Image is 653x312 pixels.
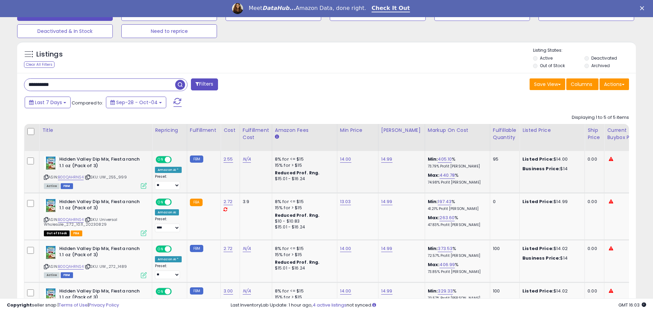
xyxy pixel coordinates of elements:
[223,198,233,205] a: 2.72
[588,156,599,162] div: 0.00
[493,127,517,141] div: Fulfillable Quantity
[522,255,560,261] b: Business Price:
[618,302,646,308] span: 2025-10-12 16:03 GMT
[425,124,490,151] th: The percentage added to the cost of goods (COGS) that forms the calculator for Min & Max prices.
[171,288,182,294] span: OFF
[522,288,579,294] div: $14.02
[85,264,127,269] span: | SKU: UW_272_1489
[428,156,438,162] b: Min:
[428,262,485,274] div: %
[438,288,453,295] a: 329.33
[588,127,601,141] div: Ship Price
[428,207,485,211] p: 41.21% Profit [PERSON_NAME]
[588,246,599,252] div: 0.00
[522,127,582,134] div: Listed Price
[428,288,438,294] b: Min:
[493,246,514,252] div: 100
[340,156,351,163] a: 14.00
[591,63,610,68] label: Archived
[44,156,147,188] div: ASIN:
[44,246,58,259] img: 41Zb2sbS-VL._SL40_.jpg
[58,217,84,223] a: B00QAHRNS4
[243,199,267,205] div: 3.9
[59,199,143,213] b: Hidden Valley Dip Mix, Fiesta ranch 1.1 oz (Pack of 3)
[59,246,143,260] b: Hidden Valley Dip Mix, Fiesta ranch 1.1 oz (Pack of 3)
[7,302,119,309] div: seller snap | |
[540,55,553,61] label: Active
[588,199,599,205] div: 0.00
[428,156,485,169] div: %
[275,252,332,258] div: 15% for > $15
[275,156,332,162] div: 8% for <= $15
[155,167,182,173] div: Amazon AI *
[243,245,251,252] a: N/A
[275,288,332,294] div: 8% for <= $15
[522,246,579,252] div: $14.02
[522,245,554,252] b: Listed Price:
[59,156,143,171] b: Hidden Valley Dip Mix, Fiesta ranch 1.1 oz (Pack of 3)
[493,199,514,205] div: 0
[372,5,410,12] a: Check It Out
[156,199,165,205] span: ON
[428,261,440,268] b: Max:
[44,246,147,277] div: ASIN:
[340,127,375,134] div: Min Price
[190,155,203,163] small: FBM
[155,264,182,279] div: Preset:
[44,230,70,236] span: All listings that are currently out of stock and unavailable for purchase on Amazon
[428,164,485,169] p: 73.79% Profit [PERSON_NAME]
[439,261,455,268] a: 406.99
[428,245,438,252] b: Min:
[522,199,579,205] div: $14.99
[381,245,392,252] a: 14.99
[275,170,320,176] b: Reduced Prof. Rng.
[275,265,332,271] div: $15.01 - $16.24
[428,223,485,227] p: 47.83% Profit [PERSON_NAME]
[243,288,251,295] a: N/A
[171,157,182,163] span: OFF
[71,230,82,236] span: FBA
[428,288,485,301] div: %
[275,212,320,218] b: Reduced Prof. Rng.
[522,288,554,294] b: Listed Price:
[44,183,60,189] span: All listings currently available for purchase on Amazon
[190,287,203,295] small: FBM
[61,183,73,189] span: FBM
[493,156,514,162] div: 95
[566,78,598,90] button: Columns
[191,78,218,90] button: Filters
[156,246,165,252] span: ON
[275,199,332,205] div: 8% for <= $15
[438,156,452,163] a: 405.10
[591,55,617,61] label: Deactivated
[533,47,636,54] p: Listing States:
[428,199,485,211] div: %
[171,199,182,205] span: OFF
[190,199,203,206] small: FBA
[522,166,579,172] div: $14
[190,245,203,252] small: FBM
[249,5,366,12] div: Meet Amazon Data, done right.
[223,156,233,163] a: 2.55
[156,157,165,163] span: ON
[72,100,103,106] span: Compared to:
[607,127,642,141] div: Current Buybox Price
[155,217,182,232] div: Preset:
[155,209,179,215] div: Amazon AI
[44,199,147,235] div: ASIN:
[522,165,560,172] b: Business Price:
[89,302,119,308] a: Privacy Policy
[44,156,58,170] img: 41Zb2sbS-VL._SL40_.jpg
[156,288,165,294] span: ON
[428,180,485,185] p: 74.98% Profit [PERSON_NAME]
[428,172,440,178] b: Max:
[243,156,251,163] a: N/A
[381,156,392,163] a: 14.99
[428,246,485,258] div: %
[7,302,32,308] strong: Copyright
[381,127,422,134] div: [PERSON_NAME]
[59,288,143,302] b: Hidden Valley Dip Mix, Fiesta ranch 1.1 oz (Pack of 3)
[58,264,84,270] a: B00QAHRNS4
[42,127,149,134] div: Title
[155,256,182,262] div: Amazon AI *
